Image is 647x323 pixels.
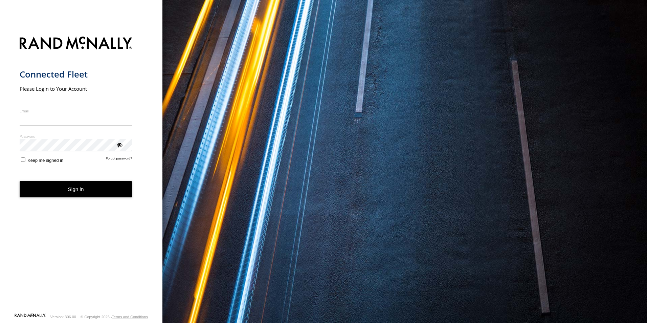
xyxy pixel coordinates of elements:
[20,134,132,139] label: Password
[20,69,132,80] h1: Connected Fleet
[20,181,132,198] button: Sign in
[20,33,143,313] form: main
[106,156,132,163] a: Forgot password?
[27,158,63,163] span: Keep me signed in
[50,315,76,319] div: Version: 306.00
[112,315,148,319] a: Terms and Conditions
[20,108,132,113] label: Email
[81,315,148,319] div: © Copyright 2025 -
[21,157,25,162] input: Keep me signed in
[20,85,132,92] h2: Please Login to Your Account
[20,35,132,52] img: Rand McNally
[15,314,46,320] a: Visit our Website
[116,141,122,148] div: ViewPassword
